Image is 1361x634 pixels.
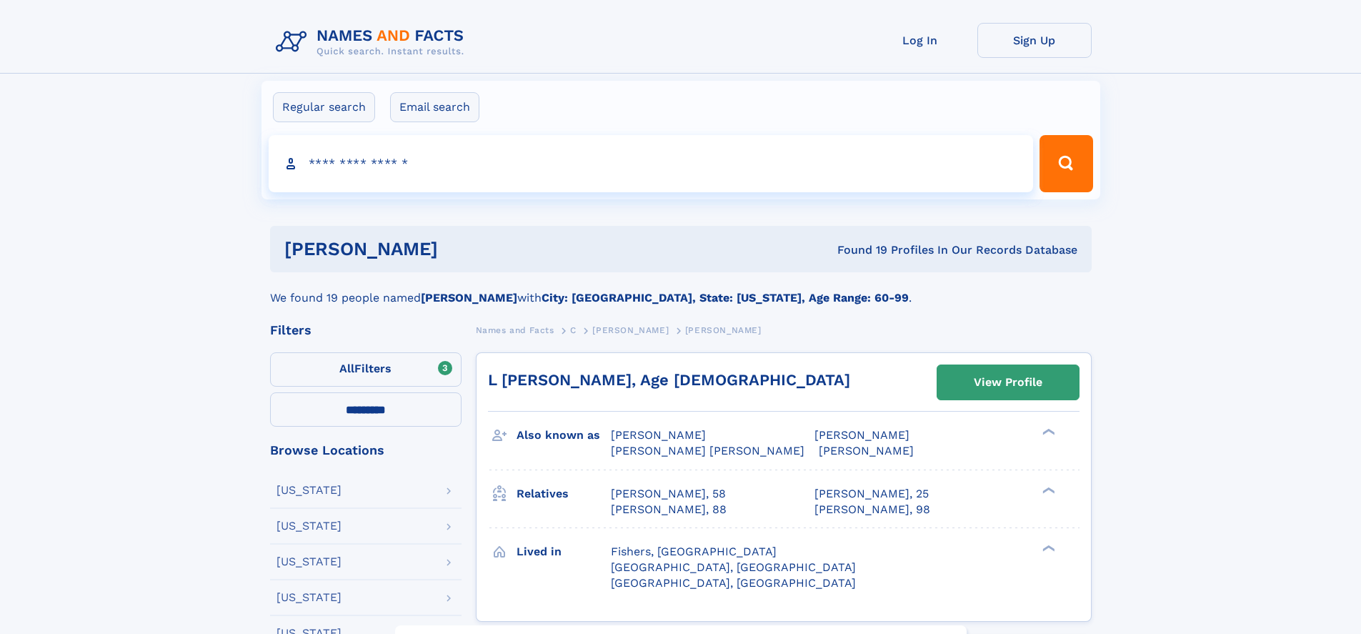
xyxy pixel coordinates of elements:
a: [PERSON_NAME] [592,321,669,339]
a: [PERSON_NAME], 58 [611,486,726,502]
span: All [339,362,354,375]
div: We found 19 people named with . [270,272,1092,307]
div: [US_STATE] [276,592,342,603]
b: City: [GEOGRAPHIC_DATA], State: [US_STATE], Age Range: 60-99 [542,291,909,304]
div: View Profile [974,366,1042,399]
span: [PERSON_NAME] [814,428,909,442]
h1: [PERSON_NAME] [284,240,638,258]
div: [US_STATE] [276,556,342,568]
div: ❯ [1039,427,1056,437]
button: Search Button [1040,135,1092,192]
img: Logo Names and Facts [270,23,476,61]
b: [PERSON_NAME] [421,291,517,304]
span: [PERSON_NAME] [685,325,762,335]
label: Filters [270,352,462,387]
a: View Profile [937,365,1079,400]
span: [GEOGRAPHIC_DATA], [GEOGRAPHIC_DATA] [611,560,856,574]
span: [PERSON_NAME] [PERSON_NAME] [611,444,804,457]
span: Fishers, [GEOGRAPHIC_DATA] [611,545,777,558]
a: L [PERSON_NAME], Age [DEMOGRAPHIC_DATA] [488,371,850,389]
div: ❯ [1039,543,1056,553]
h3: Also known as [517,423,611,447]
a: Names and Facts [476,321,554,339]
a: Log In [863,23,977,58]
a: [PERSON_NAME], 88 [611,502,727,517]
span: [GEOGRAPHIC_DATA], [GEOGRAPHIC_DATA] [611,576,856,590]
div: [US_STATE] [276,485,342,496]
div: Found 19 Profiles In Our Records Database [637,242,1077,258]
h3: Lived in [517,540,611,564]
span: [PERSON_NAME] [592,325,669,335]
a: C [570,321,577,339]
div: Filters [270,324,462,337]
div: Browse Locations [270,444,462,457]
h3: Relatives [517,482,611,506]
a: Sign Up [977,23,1092,58]
span: [PERSON_NAME] [819,444,914,457]
label: Regular search [273,92,375,122]
div: [US_STATE] [276,520,342,532]
label: Email search [390,92,479,122]
span: C [570,325,577,335]
div: ❯ [1039,485,1056,495]
input: search input [269,135,1034,192]
a: [PERSON_NAME], 25 [814,486,929,502]
span: [PERSON_NAME] [611,428,706,442]
a: [PERSON_NAME], 98 [814,502,930,517]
